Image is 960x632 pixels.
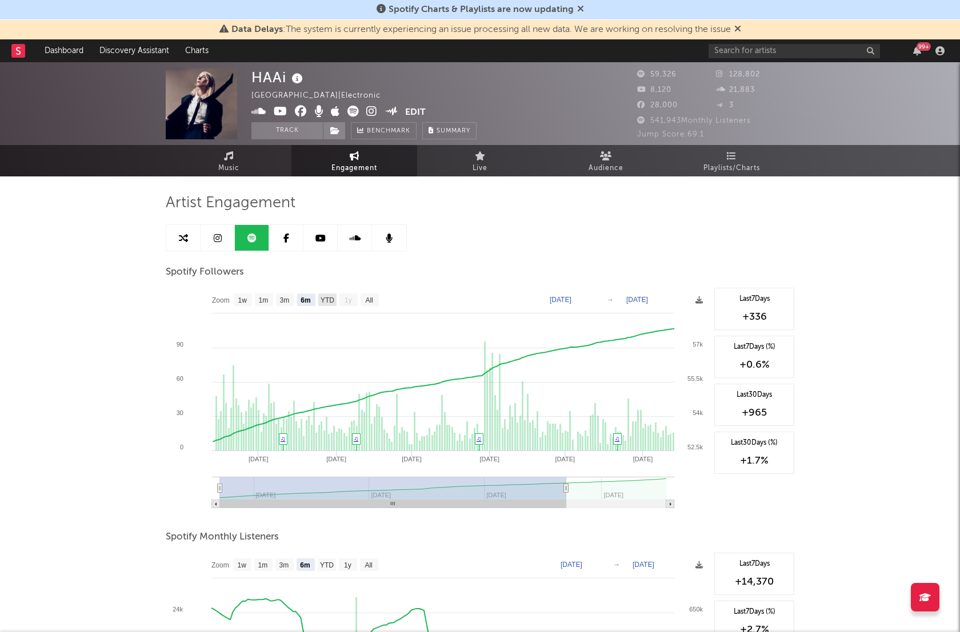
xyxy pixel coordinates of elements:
[626,296,648,304] text: [DATE]
[166,530,279,544] span: Spotify Monthly Listeners
[721,406,788,420] div: +965
[251,68,306,87] div: HAAi
[422,122,477,139] button: Summary
[279,561,289,569] text: 3m
[351,122,417,139] a: Benchmark
[477,435,481,442] a: ♫
[405,106,426,120] button: Edit
[637,102,678,109] span: 28,000
[177,375,183,382] text: 60
[301,296,310,304] text: 6m
[637,71,677,78] span: 59,326
[693,341,703,348] text: 57k
[734,25,741,34] span: Dismiss
[613,561,620,569] text: →
[607,296,614,304] text: →
[177,39,217,62] a: Charts
[721,438,788,448] div: Last 30 Days (%)
[721,342,788,352] div: Last 7 Days (%)
[320,561,334,569] text: YTD
[402,456,422,462] text: [DATE]
[166,145,291,176] a: Music
[721,454,788,468] div: +1.7 %
[231,25,731,34] span: : The system is currently experiencing an issue processing all new data. We are working on resolv...
[300,561,310,569] text: 6m
[281,435,285,442] a: ♫
[687,375,703,382] text: 55.5k
[280,296,290,304] text: 3m
[589,162,623,175] span: Audience
[709,44,880,58] input: Search for artists
[693,409,703,416] text: 54k
[721,575,788,589] div: +14,370
[238,561,247,569] text: 1w
[721,294,788,304] div: Last 7 Days
[615,435,619,442] a: ♫
[721,559,788,569] div: Last 7 Days
[633,561,654,569] text: [DATE]
[238,296,247,304] text: 1w
[166,265,244,279] span: Spotify Followers
[231,25,283,34] span: Data Delays
[365,296,373,304] text: All
[550,296,571,304] text: [DATE]
[177,409,183,416] text: 30
[689,606,703,613] text: 650k
[721,358,788,372] div: +0.6 %
[417,145,543,176] a: Live
[166,196,295,210] span: Artist Engagement
[177,341,183,348] text: 90
[437,128,470,134] span: Summary
[37,39,91,62] a: Dashboard
[473,162,487,175] span: Live
[389,5,574,14] span: Spotify Charts & Playlists are now updating
[637,117,751,124] span: 541,943 Monthly Listeners
[258,561,268,569] text: 1m
[637,86,671,94] span: 8,120
[917,42,931,51] div: 99 +
[555,456,575,462] text: [DATE]
[344,561,351,569] text: 1y
[633,456,653,462] text: [DATE]
[91,39,177,62] a: Discovery Assistant
[716,71,760,78] span: 128,802
[173,606,183,613] text: 24k
[669,145,794,176] a: Playlists/Charts
[716,102,734,109] span: 3
[249,456,269,462] text: [DATE]
[703,162,760,175] span: Playlists/Charts
[637,131,704,138] span: Jump Score: 69.1
[180,444,183,450] text: 0
[365,561,372,569] text: All
[331,162,377,175] span: Engagement
[480,456,500,462] text: [DATE]
[212,296,230,304] text: Zoom
[721,390,788,400] div: Last 30 Days
[913,46,921,55] button: 99+
[543,145,669,176] a: Audience
[251,89,394,103] div: [GEOGRAPHIC_DATA] | Electronic
[716,86,755,94] span: 21,883
[687,444,703,450] text: 52.5k
[577,5,584,14] span: Dismiss
[721,310,788,324] div: +336
[291,145,417,176] a: Engagement
[326,456,346,462] text: [DATE]
[367,124,410,138] span: Benchmark
[259,296,269,304] text: 1m
[354,435,358,442] a: ♫
[721,607,788,617] div: Last 7 Days (%)
[251,122,323,139] button: Track
[345,296,352,304] text: 1y
[321,296,334,304] text: YTD
[561,561,582,569] text: [DATE]
[218,162,239,175] span: Music
[211,561,229,569] text: Zoom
